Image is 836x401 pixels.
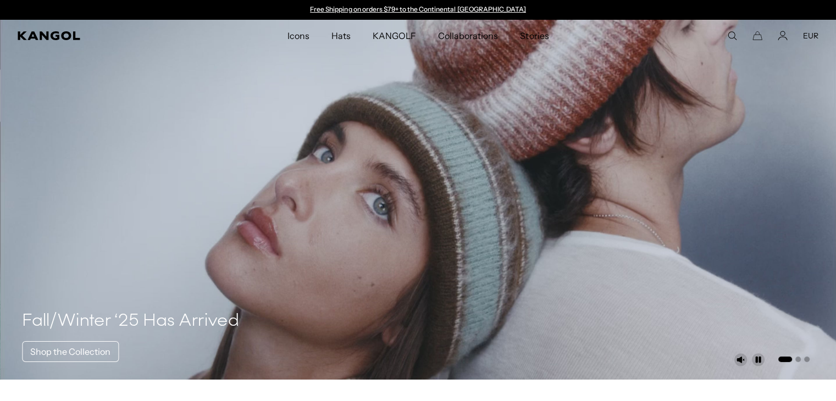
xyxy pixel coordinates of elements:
[752,31,762,41] button: Cart
[804,357,810,362] button: Go to slide 3
[287,20,309,52] span: Icons
[22,310,239,332] h4: Fall/Winter ‘25 Has Arrived
[427,20,509,52] a: Collaborations
[18,31,190,40] a: Kangol
[509,20,560,52] a: Stories
[520,20,549,52] span: Stories
[331,20,351,52] span: Hats
[310,5,526,13] a: Free Shipping on orders $79+ to the Continental [GEOGRAPHIC_DATA]
[373,20,416,52] span: KANGOLF
[305,5,532,14] slideshow-component: Announcement bar
[305,5,532,14] div: Announcement
[276,20,320,52] a: Icons
[777,354,810,363] ul: Select a slide to show
[751,353,765,366] button: Pause
[795,357,801,362] button: Go to slide 2
[438,20,498,52] span: Collaborations
[22,341,119,362] a: Shop the Collection
[778,31,788,41] a: Account
[734,353,747,366] button: Unmute
[727,31,737,41] summary: Search here
[803,31,818,41] button: EUR
[305,5,532,14] div: 1 of 2
[778,357,792,362] button: Go to slide 1
[320,20,362,52] a: Hats
[362,20,427,52] a: KANGOLF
